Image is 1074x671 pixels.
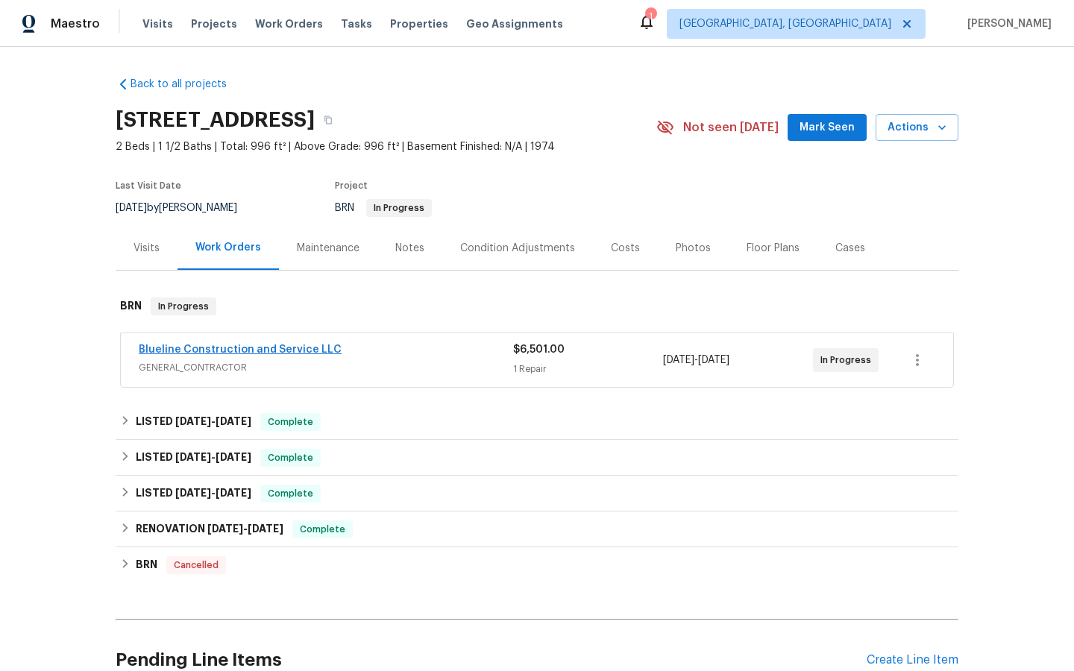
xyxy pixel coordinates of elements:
div: RENOVATION [DATE]-[DATE]Complete [116,511,958,547]
a: Blueline Construction and Service LLC [139,344,342,355]
span: Projects [191,16,237,31]
span: - [663,353,729,368]
div: Condition Adjustments [460,241,575,256]
span: Project [335,181,368,190]
span: [DATE] [698,355,729,365]
span: Tasks [341,19,372,29]
span: Complete [294,522,351,537]
h6: LISTED [136,485,251,503]
div: Floor Plans [747,241,800,256]
span: Complete [262,486,319,501]
div: LISTED [DATE]-[DATE]Complete [116,476,958,511]
span: [DATE] [116,203,147,213]
div: BRN In Progress [116,283,958,330]
span: - [175,452,251,462]
span: 2 Beds | 1 1/2 Baths | Total: 996 ft² | Above Grade: 996 ft² | Basement Finished: N/A | 1974 [116,139,656,154]
div: 1 Repair [513,362,663,377]
span: [DATE] [216,452,251,462]
span: [DATE] [216,416,251,426]
span: Geo Assignments [466,16,563,31]
span: - [175,416,251,426]
a: Back to all projects [116,77,259,92]
span: Last Visit Date [116,181,181,190]
span: Complete [262,415,319,429]
span: - [175,488,251,498]
div: Notes [395,241,424,256]
button: Actions [876,114,958,142]
div: 1 [645,9,656,24]
span: [DATE] [248,523,283,534]
span: In Progress [820,353,877,368]
span: Work Orders [255,16,323,31]
h6: LISTED [136,413,251,431]
span: In Progress [368,204,430,212]
div: Work Orders [195,240,261,255]
span: [DATE] [175,452,211,462]
span: [GEOGRAPHIC_DATA], [GEOGRAPHIC_DATA] [679,16,891,31]
h6: BRN [136,556,157,574]
span: - [207,523,283,534]
span: Not seen [DATE] [683,120,779,135]
span: Complete [262,450,319,465]
div: LISTED [DATE]-[DATE]Complete [116,404,958,440]
span: [PERSON_NAME] [961,16,1052,31]
div: Photos [676,241,711,256]
button: Copy Address [315,107,342,133]
div: Cases [835,241,865,256]
span: [DATE] [175,416,211,426]
span: Cancelled [168,558,224,573]
h6: BRN [120,297,142,315]
span: [DATE] [216,488,251,498]
div: Create Line Item [867,653,958,667]
h6: RENOVATION [136,520,283,538]
span: [DATE] [207,523,243,534]
div: Maintenance [297,241,359,256]
span: Actions [888,119,946,137]
div: BRN Cancelled [116,547,958,583]
div: by [PERSON_NAME] [116,199,255,217]
span: Mark Seen [800,119,855,137]
span: Properties [390,16,448,31]
span: $6,501.00 [513,344,565,355]
span: GENERAL_CONTRACTOR [139,360,513,375]
div: Visits [134,241,160,256]
span: Visits [142,16,173,31]
span: [DATE] [663,355,694,365]
span: In Progress [152,299,215,314]
button: Mark Seen [788,114,867,142]
h6: LISTED [136,449,251,467]
span: Maestro [51,16,100,31]
span: BRN [335,203,432,213]
div: LISTED [DATE]-[DATE]Complete [116,440,958,476]
div: Costs [611,241,640,256]
h2: [STREET_ADDRESS] [116,113,315,127]
span: [DATE] [175,488,211,498]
